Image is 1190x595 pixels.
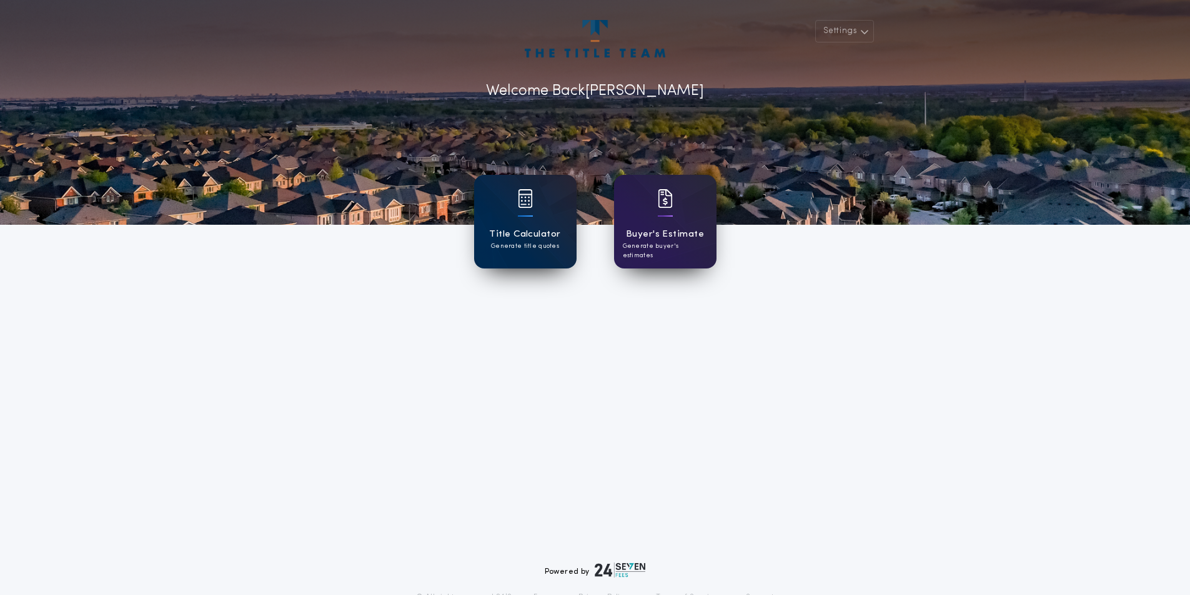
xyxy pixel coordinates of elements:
img: account-logo [525,20,665,57]
h1: Title Calculator [489,227,560,242]
p: Generate buyer's estimates [623,242,708,260]
h1: Buyer's Estimate [626,227,704,242]
p: Generate title quotes [491,242,559,251]
a: card iconBuyer's EstimateGenerate buyer's estimates [614,175,716,268]
p: Welcome Back [PERSON_NAME] [486,80,704,102]
img: card icon [658,189,673,208]
img: logo [595,563,646,578]
button: Settings [815,20,874,42]
img: card icon [518,189,533,208]
a: card iconTitle CalculatorGenerate title quotes [474,175,577,268]
div: Powered by [545,563,646,578]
